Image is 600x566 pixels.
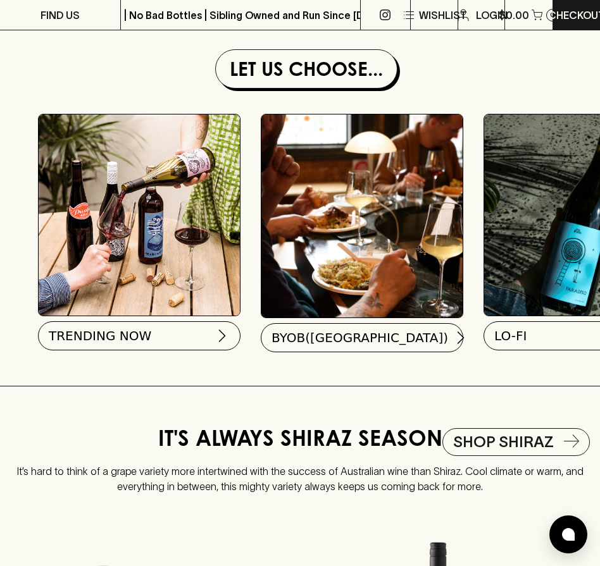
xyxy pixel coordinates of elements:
img: chevron-right.svg [215,328,230,343]
span: TRENDING NOW [49,327,151,345]
a: Shop Shiraz [442,428,590,456]
p: Login [476,8,508,23]
span: LO-FI [494,327,527,345]
button: TRENDING NOW [38,321,241,350]
p: $0.00 [499,8,529,23]
img: bubble-icon [562,528,575,541]
h5: Shop Shiraz [453,432,554,452]
p: FIND US [41,8,80,23]
p: It’s hard to think of a grape variety more intertwined with the success of Australian wine than S... [10,455,590,494]
img: Best Sellers [39,114,240,316]
h4: IT'S ALWAYS SHIRAZ SEASON [158,428,442,455]
img: BYOB(angers) [261,114,463,317]
span: BYOB([GEOGRAPHIC_DATA]) [272,329,448,347]
p: Wishlist [419,8,467,23]
button: BYOB([GEOGRAPHIC_DATA]) [261,323,463,352]
img: chevron-right.svg [453,330,468,345]
h1: Let Us Choose... [221,55,392,83]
